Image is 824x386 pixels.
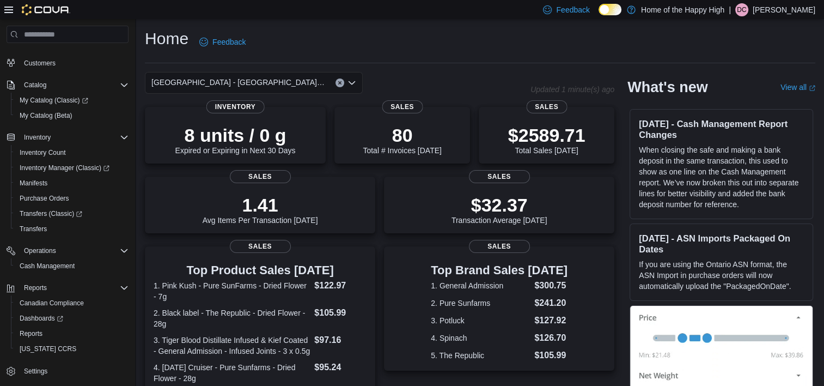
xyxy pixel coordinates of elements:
[314,279,367,292] dd: $122.97
[809,85,815,92] svg: External link
[737,3,746,16] span: DC
[11,145,133,160] button: Inventory Count
[431,350,530,361] dt: 5. The Republic
[151,76,325,89] span: [GEOGRAPHIC_DATA] - [GEOGRAPHIC_DATA] - Pop's Cannabis
[15,260,129,273] span: Cash Management
[212,37,246,47] span: Feedback
[363,124,441,146] p: 80
[15,146,70,159] a: Inventory Count
[2,243,133,258] button: Operations
[11,93,133,108] a: My Catalog (Classic)
[15,177,129,190] span: Manifests
[24,284,47,292] span: Reports
[314,361,367,374] dd: $95.24
[530,85,614,94] p: Updated 1 minute(s) ago
[335,79,344,87] button: Clear input
[145,28,188,50] h1: Home
[639,144,804,210] p: When closing the safe and making a bank deposit in the same transaction, this used to show as one...
[11,191,133,206] button: Purchase Orders
[20,131,129,144] span: Inventory
[154,264,367,277] h3: Top Product Sales [DATE]
[20,148,66,157] span: Inventory Count
[24,81,46,89] span: Catalog
[556,4,589,15] span: Feedback
[15,207,129,220] span: Transfers (Classic)
[11,160,133,176] a: Inventory Manager (Classic)
[20,209,82,218] span: Transfers (Classic)
[20,244,60,257] button: Operations
[15,146,129,159] span: Inventory Count
[15,327,47,340] a: Reports
[534,314,567,327] dd: $127.92
[203,194,318,216] p: 1.41
[508,124,585,146] p: $2589.71
[20,57,60,70] a: Customers
[15,342,81,355] a: [US_STATE] CCRS
[431,264,567,277] h3: Top Brand Sales [DATE]
[314,306,367,319] dd: $105.99
[15,312,129,325] span: Dashboards
[15,177,52,190] a: Manifests
[2,55,133,71] button: Customers
[11,326,133,341] button: Reports
[20,281,129,294] span: Reports
[729,3,731,16] p: |
[15,297,129,310] span: Canadian Compliance
[780,83,815,92] a: View allExternal link
[154,307,310,329] dt: 2. Black label - The Republic - Dried Flower - 28g
[20,262,75,270] span: Cash Management
[753,3,815,16] p: [PERSON_NAME]
[15,94,129,107] span: My Catalog (Classic)
[20,96,88,105] span: My Catalog (Classic)
[175,124,296,146] p: 8 units / 0 g
[534,297,567,310] dd: $241.20
[15,192,74,205] a: Purchase Orders
[206,100,265,113] span: Inventory
[154,280,310,302] dt: 1. Pink Kush - Pure SunFarms - Dried Flower - 7g
[195,31,250,53] a: Feedback
[2,130,133,145] button: Inventory
[20,111,72,120] span: My Catalog (Beta)
[20,329,42,338] span: Reports
[15,207,87,220] a: Transfers (Classic)
[639,233,804,255] h3: [DATE] - ASN Imports Packaged On Dates
[154,362,310,384] dt: 4. [DATE] Cruiser - Pure Sunfarms - Dried Flower - 28g
[24,367,47,376] span: Settings
[11,108,133,123] button: My Catalog (Beta)
[15,222,51,236] a: Transfers
[431,315,530,326] dt: 3. Potluck
[154,335,310,357] dt: 3. Tiger Blood Distillate Infused & Kief Coated - General Admission - Infused Joints - 3 x 0.5g
[15,161,114,174] a: Inventory Manager (Classic)
[15,342,129,355] span: Washington CCRS
[20,299,84,307] span: Canadian Compliance
[15,94,93,107] a: My Catalog (Classic)
[15,161,129,174] span: Inventory Manager (Classic)
[203,194,318,225] div: Avg Items Per Transaction [DATE]
[451,194,547,225] div: Transaction Average [DATE]
[469,240,530,253] span: Sales
[20,56,129,70] span: Customers
[24,246,56,255] span: Operations
[15,222,129,236] span: Transfers
[534,279,567,292] dd: $300.75
[20,364,129,378] span: Settings
[314,334,367,347] dd: $97.16
[735,3,748,16] div: Donavin Cooper
[431,333,530,343] dt: 4. Spinach
[24,133,51,142] span: Inventory
[20,194,69,203] span: Purchase Orders
[22,4,70,15] img: Cova
[534,331,567,345] dd: $126.70
[11,221,133,237] button: Transfers
[175,124,296,155] div: Expired or Expiring in Next 30 Days
[24,59,56,68] span: Customers
[15,297,88,310] a: Canadian Compliance
[526,100,567,113] span: Sales
[15,192,129,205] span: Purchase Orders
[15,312,68,325] a: Dashboards
[534,349,567,362] dd: $105.99
[641,3,724,16] p: Home of the Happy High
[431,298,530,309] dt: 2. Pure Sunfarms
[11,295,133,311] button: Canadian Compliance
